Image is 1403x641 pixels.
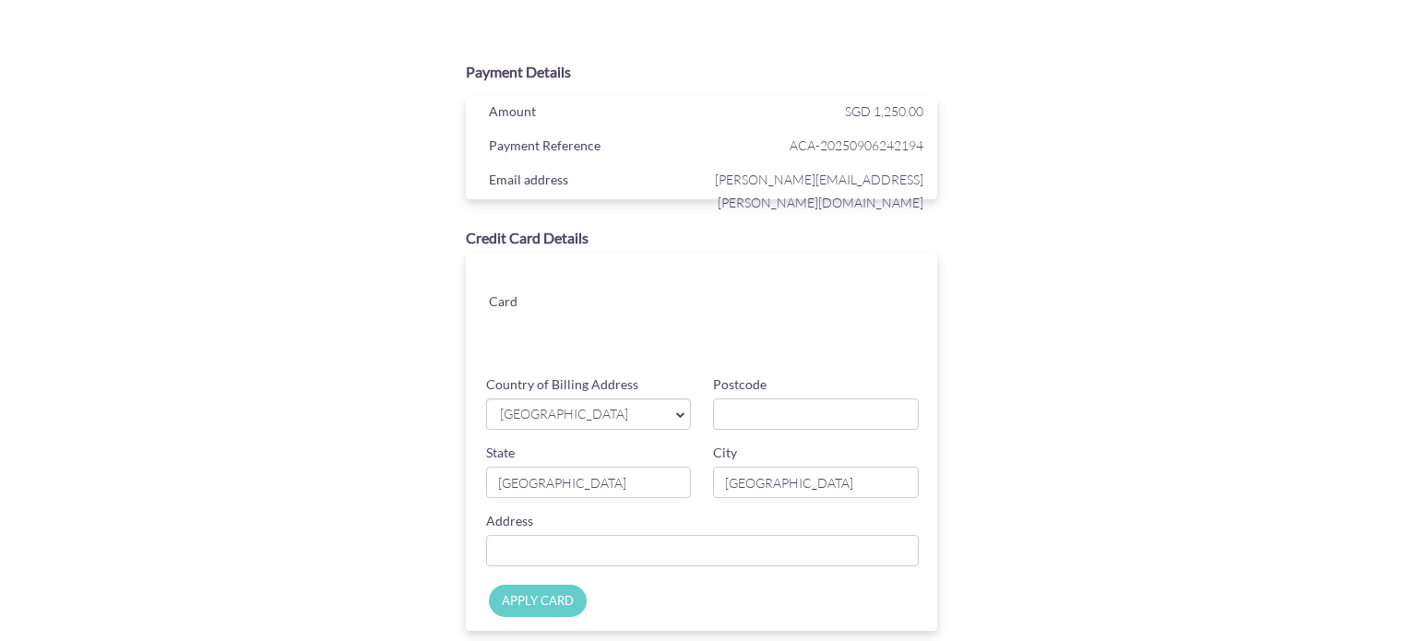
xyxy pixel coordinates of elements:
span: [PERSON_NAME][EMAIL_ADDRESS][PERSON_NAME][DOMAIN_NAME] [706,168,923,214]
div: Email address [475,168,707,196]
label: City [713,444,737,462]
a: [GEOGRAPHIC_DATA] [486,398,692,430]
iframe: Secure card expiration date input frame [604,312,761,345]
input: APPLY CARD [489,585,587,617]
iframe: Secure card number input frame [604,271,921,304]
div: Payment Details [466,62,938,83]
label: Postcode [713,375,767,394]
span: ACA-20250906242194 [706,134,923,157]
div: Credit Card Details [466,228,938,249]
label: Address [486,512,533,530]
span: SGD 1,250.00 [845,103,923,119]
div: Amount [475,100,707,127]
label: Country of Billing Address [486,375,638,394]
label: State [486,444,515,462]
div: Card [475,290,590,317]
iframe: Secure card security code input frame [764,312,921,345]
span: [GEOGRAPHIC_DATA] [498,405,661,424]
div: Payment Reference [475,134,707,161]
